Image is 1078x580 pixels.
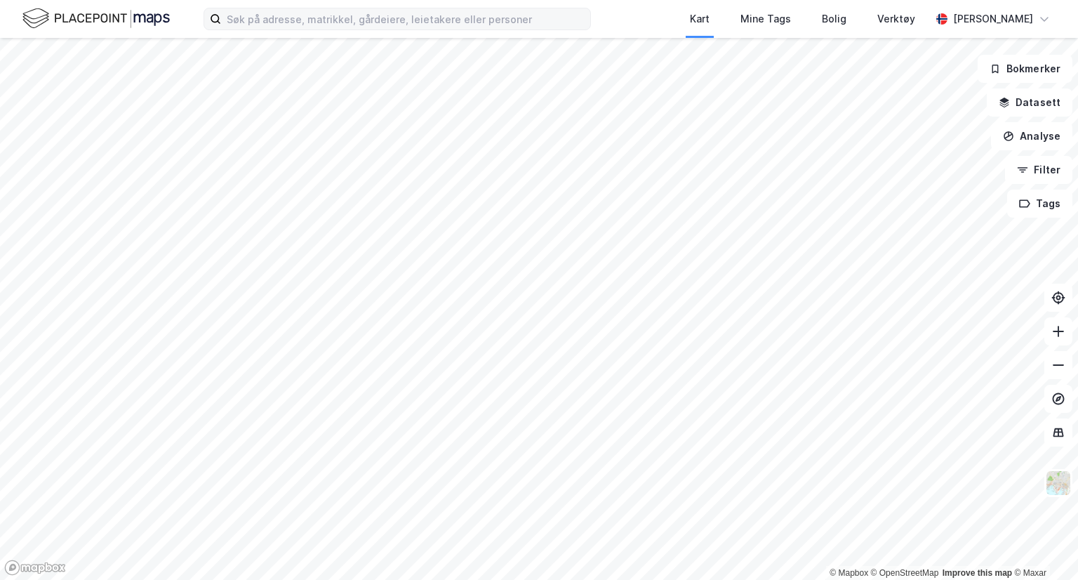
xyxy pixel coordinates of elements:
div: [PERSON_NAME] [953,11,1033,27]
div: Mine Tags [740,11,791,27]
a: Improve this map [943,568,1012,578]
div: Kart [690,11,710,27]
img: logo.f888ab2527a4732fd821a326f86c7f29.svg [22,6,170,31]
div: Verktøy [877,11,915,27]
iframe: Chat Widget [1008,513,1078,580]
a: Mapbox [830,568,868,578]
a: Mapbox homepage [4,560,66,576]
button: Tags [1007,190,1072,218]
input: Søk på adresse, matrikkel, gårdeiere, leietakere eller personer [221,8,590,29]
button: Filter [1005,156,1072,184]
a: OpenStreetMap [871,568,939,578]
div: Bolig [822,11,846,27]
div: Kontrollprogram for chat [1008,513,1078,580]
button: Analyse [991,122,1072,150]
button: Bokmerker [978,55,1072,83]
img: Z [1045,470,1072,496]
button: Datasett [987,88,1072,117]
